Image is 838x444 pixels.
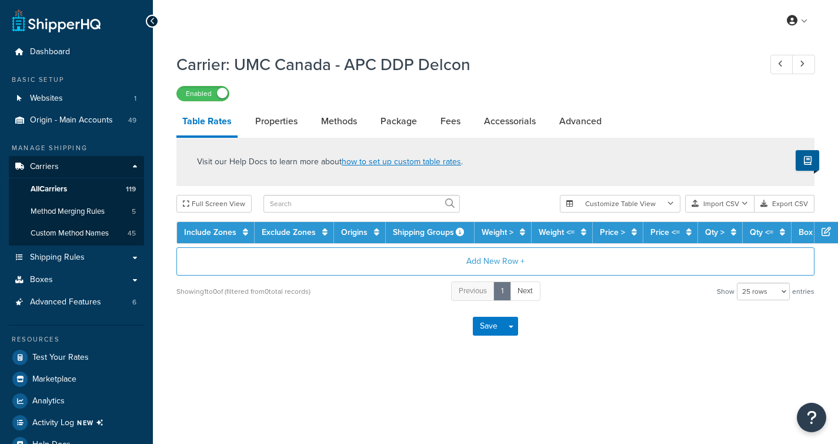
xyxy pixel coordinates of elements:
[493,281,511,301] a: 1
[9,110,144,131] a: Origin - Main Accounts49
[9,143,144,153] div: Manage Shipping
[128,228,136,238] span: 45
[32,375,76,385] span: Marketplace
[792,283,814,300] span: entries
[30,162,59,172] span: Carriers
[176,195,252,213] button: Full Screen View
[30,115,113,125] span: Origin - Main Accounts
[30,47,70,57] span: Dashboard
[754,195,814,213] button: Export CSV
[9,156,144,246] li: Carriers
[128,115,136,125] span: 49
[9,41,144,63] a: Dashboard
[451,281,495,301] a: Previous
[560,195,680,213] button: Customize Table View
[176,247,814,276] button: Add New Row +
[9,291,144,313] a: Advanced Features6
[263,195,460,213] input: Search
[249,107,303,135] a: Properties
[9,110,144,131] li: Origin - Main Accounts
[176,53,749,76] h1: Carrier: UMC Canada - APC DDP Delcon
[435,107,466,135] a: Fees
[9,269,144,291] a: Boxes
[9,334,144,344] div: Resources
[30,297,101,307] span: Advanced Features
[9,291,144,313] li: Advanced Features
[32,353,89,363] span: Test Your Rates
[792,55,815,74] a: Next Record
[9,412,144,433] a: Activity LogNEW
[134,94,136,104] span: 1
[315,107,363,135] a: Methods
[32,396,65,406] span: Analytics
[126,184,136,194] span: 119
[30,253,85,263] span: Shipping Rules
[797,403,826,432] button: Open Resource Center
[9,201,144,223] li: Method Merging Rules
[459,285,487,296] span: Previous
[770,55,793,74] a: Previous Record
[553,107,607,135] a: Advanced
[9,412,144,433] li: [object Object]
[650,226,680,238] a: Price <=
[132,297,136,307] span: 6
[9,369,144,390] a: Marketplace
[9,201,144,223] a: Method Merging Rules5
[9,223,144,244] li: Custom Method Names
[176,283,311,300] div: Showing 1 to 0 of (filtered from 0 total records)
[30,94,63,104] span: Websites
[197,155,463,168] p: Visit our Help Docs to learn more about .
[9,390,144,412] a: Analytics
[9,178,144,200] a: AllCarriers119
[9,88,144,110] li: Websites
[9,75,144,85] div: Basic Setup
[473,317,505,336] button: Save
[176,107,238,138] a: Table Rates
[600,226,625,238] a: Price >
[31,228,109,238] span: Custom Method Names
[31,184,67,194] span: All Carriers
[705,226,725,238] a: Qty >
[9,347,144,368] a: Test Your Rates
[32,415,108,430] span: Activity Log
[799,226,834,238] a: Box Qty >
[539,226,575,238] a: Weight <=
[518,285,533,296] span: Next
[375,107,423,135] a: Package
[478,107,542,135] a: Accessorials
[177,87,229,101] label: Enabled
[262,226,316,238] a: Exclude Zones
[184,226,236,238] a: Include Zones
[9,247,144,269] a: Shipping Rules
[31,207,105,217] span: Method Merging Rules
[717,283,734,300] span: Show
[796,150,819,171] button: Show Help Docs
[341,226,368,238] a: Origins
[685,195,754,213] button: Import CSV
[9,156,144,178] a: Carriers
[750,226,773,238] a: Qty <=
[386,222,475,243] th: Shipping Groups
[482,226,513,238] a: Weight >
[77,418,108,428] span: NEW
[132,207,136,217] span: 5
[9,88,144,110] a: Websites1
[9,223,144,244] a: Custom Method Names45
[30,275,53,285] span: Boxes
[510,281,540,301] a: Next
[342,155,461,168] a: how to set up custom table rates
